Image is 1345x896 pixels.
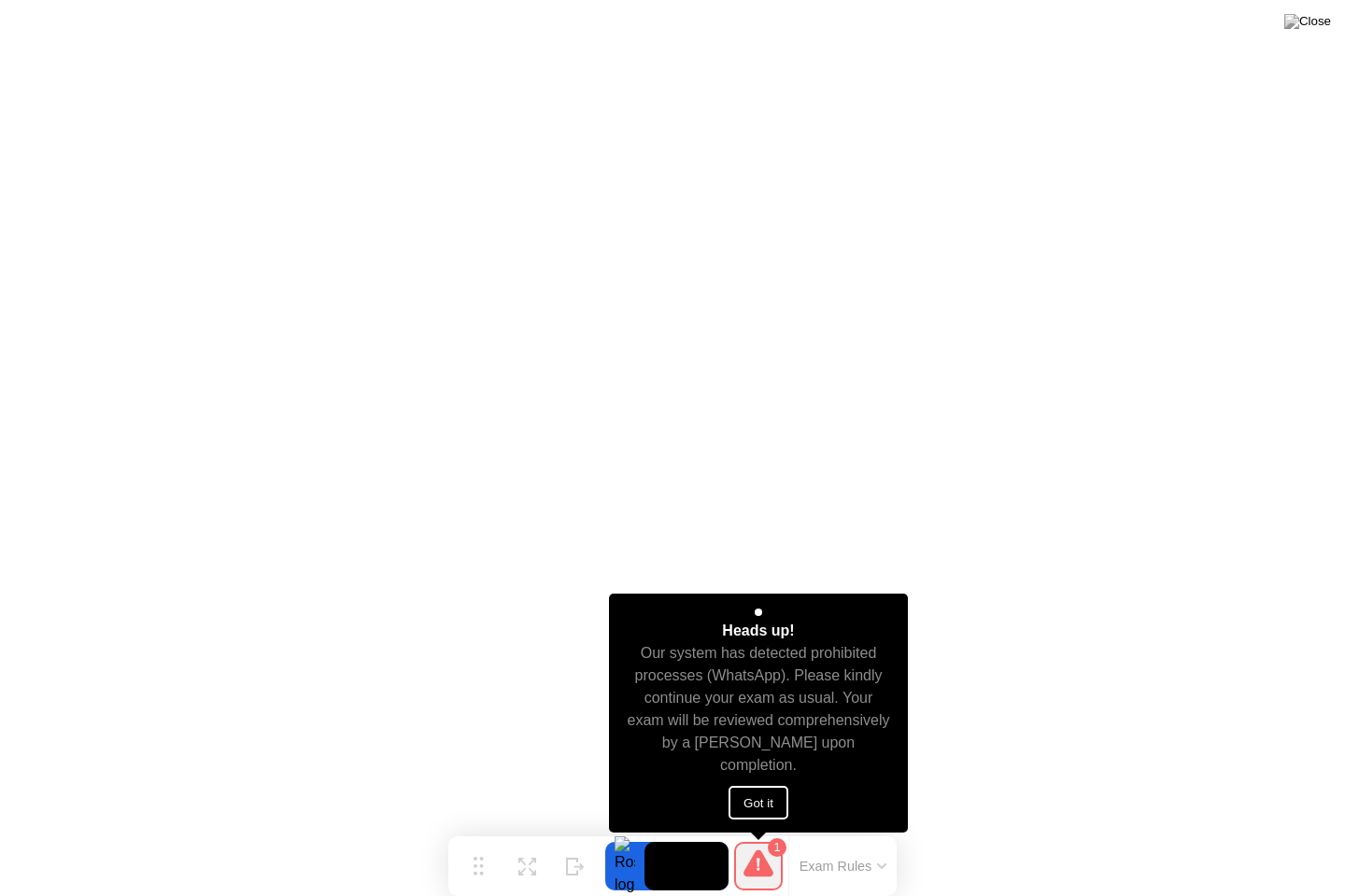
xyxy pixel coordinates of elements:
[722,620,794,642] div: Heads up!
[729,786,788,819] button: Got it
[768,838,786,857] div: 1
[626,642,892,777] div: Our system has detected prohibited processes (WhatsApp). Please kindly continue your exam as usua...
[1284,14,1331,29] img: Close
[794,858,893,875] button: Exam Rules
